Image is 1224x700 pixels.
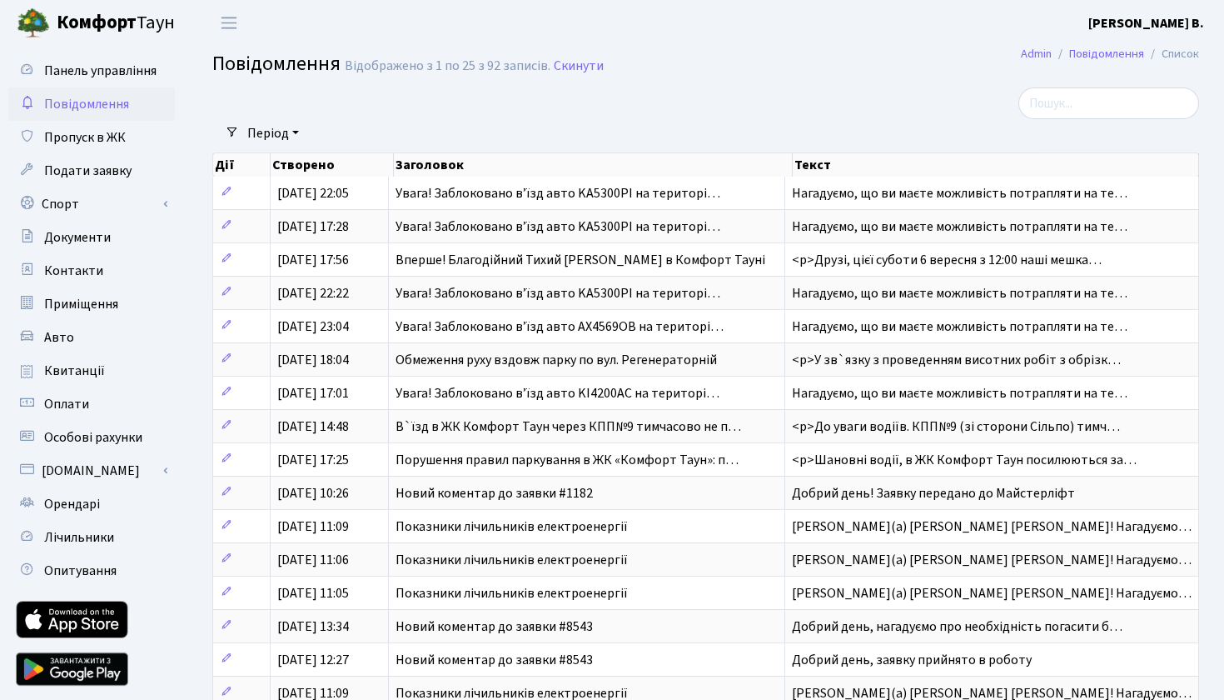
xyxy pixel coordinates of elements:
nav: breadcrumb [996,37,1224,72]
span: Увага! Заблоковано вʼїзд авто KA5300PI на територі… [396,184,720,202]
span: [DATE] 17:25 [277,451,349,469]
span: Особові рахунки [44,428,142,447]
span: В`їзд в ЖК Комфорт Таун через КПП№9 тимчасово не п… [396,417,741,436]
span: Опитування [44,562,117,580]
span: [DATE] 13:34 [277,617,349,636]
span: Показники лічильників електроенергії [396,584,628,602]
a: Авто [8,321,175,354]
img: logo.png [17,7,50,40]
span: Документи [44,228,111,247]
a: [PERSON_NAME] В. [1088,13,1204,33]
th: Заголовок [394,153,793,177]
span: Нагадуємо, що ви маєте можливість потрапляти на те… [792,317,1127,336]
span: [DATE] 10:26 [277,484,349,502]
input: Пошук... [1018,87,1199,119]
span: Подати заявку [44,162,132,180]
span: [DATE] 18:04 [277,351,349,369]
span: Добрий день, нагадуємо про необхідність погасити б… [792,617,1122,636]
a: Період [241,119,306,147]
span: [DATE] 11:06 [277,551,349,569]
span: <p>До уваги водіїв. КПП№9 (зі сторони Сільпо) тимч… [792,417,1120,436]
span: Увага! Заблоковано вʼїзд авто AX4569OB на територі… [396,317,724,336]
a: Лічильники [8,521,175,554]
span: Панель управління [44,62,157,80]
a: Admin [1021,45,1052,62]
span: <p>Друзі, цієї суботи 6 вересня з 12:00 наші мешка… [792,251,1102,269]
span: Оплати [44,395,89,413]
b: [PERSON_NAME] В. [1088,14,1204,32]
a: Орендарі [8,487,175,521]
a: Приміщення [8,287,175,321]
span: Порушення правил паркування в ЖК «Комфорт Таун»: п… [396,451,739,469]
span: Новий коментар до заявки #1182 [396,484,593,502]
li: Список [1144,45,1199,63]
span: Нагадуємо, що ви маєте можливість потрапляти на те… [792,184,1127,202]
span: <p>У зв`язку з проведенням висотних робіт з обрізк… [792,351,1121,369]
span: Квитанції [44,362,105,380]
span: [DATE] 22:05 [277,184,349,202]
span: [DATE] 12:27 [277,651,349,669]
a: Опитування [8,554,175,587]
span: Нагадуємо, що ви маєте можливість потрапляти на те… [792,217,1127,236]
a: Квитанції [8,354,175,387]
span: Пропуск в ЖК [44,128,126,147]
span: [DATE] 14:48 [277,417,349,436]
span: Авто [44,328,74,347]
span: Лічильники [44,528,114,547]
a: Документи [8,221,175,254]
th: Дії [213,153,271,177]
a: Пропуск в ЖК [8,121,175,154]
span: Показники лічильників електроенергії [396,551,628,569]
span: [PERSON_NAME](а) [PERSON_NAME] [PERSON_NAME]! Нагадуємо… [792,584,1192,602]
span: [DATE] 17:28 [277,217,349,236]
th: Створено [271,153,394,177]
span: [DATE] 22:22 [277,284,349,302]
span: Новий коментар до заявки #8543 [396,617,593,636]
span: [DATE] 11:09 [277,517,349,536]
span: Приміщення [44,295,118,313]
span: Увага! Заблоковано вʼїзд авто KI4200AC на територі… [396,384,719,402]
span: [DATE] 11:05 [277,584,349,602]
span: Показники лічильників електроенергії [396,517,628,536]
th: Текст [793,153,1199,177]
span: Вперше! Благодійний Тихий [PERSON_NAME] в Комфорт Тауні [396,251,765,269]
span: Новий коментар до заявки #8543 [396,651,593,669]
span: Нагадуємо, що ви маєте можливість потрапляти на те… [792,284,1127,302]
a: [DOMAIN_NAME] [8,454,175,487]
span: Контакти [44,262,103,280]
span: <p>Шановні водії, в ЖК Комфорт Таун посилюються за… [792,451,1137,469]
a: Повідомлення [8,87,175,121]
span: Орендарі [44,495,100,513]
span: [PERSON_NAME](а) [PERSON_NAME] [PERSON_NAME]! Нагадуємо… [792,551,1192,569]
div: Відображено з 1 по 25 з 92 записів. [345,58,550,74]
b: Комфорт [57,9,137,36]
a: Контакти [8,254,175,287]
a: Особові рахунки [8,421,175,454]
span: Добрий день! Заявку передано до Майстерліфт [792,484,1075,502]
a: Скинути [554,58,604,74]
span: Обмеження руху вздовж парку по вул. Регенераторній [396,351,717,369]
a: Повідомлення [1069,45,1144,62]
span: Повідомлення [212,49,341,78]
a: Панель управління [8,54,175,87]
span: Таун [57,9,175,37]
a: Спорт [8,187,175,221]
span: [DATE] 17:56 [277,251,349,269]
span: Нагадуємо, що ви маєте можливість потрапляти на те… [792,384,1127,402]
span: Увага! Заблоковано вʼїзд авто KA5300PI на територі… [396,217,720,236]
span: Повідомлення [44,95,129,113]
a: Оплати [8,387,175,421]
span: [DATE] 23:04 [277,317,349,336]
span: [DATE] 17:01 [277,384,349,402]
span: Увага! Заблоковано вʼїзд авто KA5300PI на територі… [396,284,720,302]
button: Переключити навігацію [208,9,250,37]
span: Добрий день, заявку прийнято в роботу [792,651,1032,669]
span: [PERSON_NAME](а) [PERSON_NAME] [PERSON_NAME]! Нагадуємо… [792,517,1192,536]
a: Подати заявку [8,154,175,187]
